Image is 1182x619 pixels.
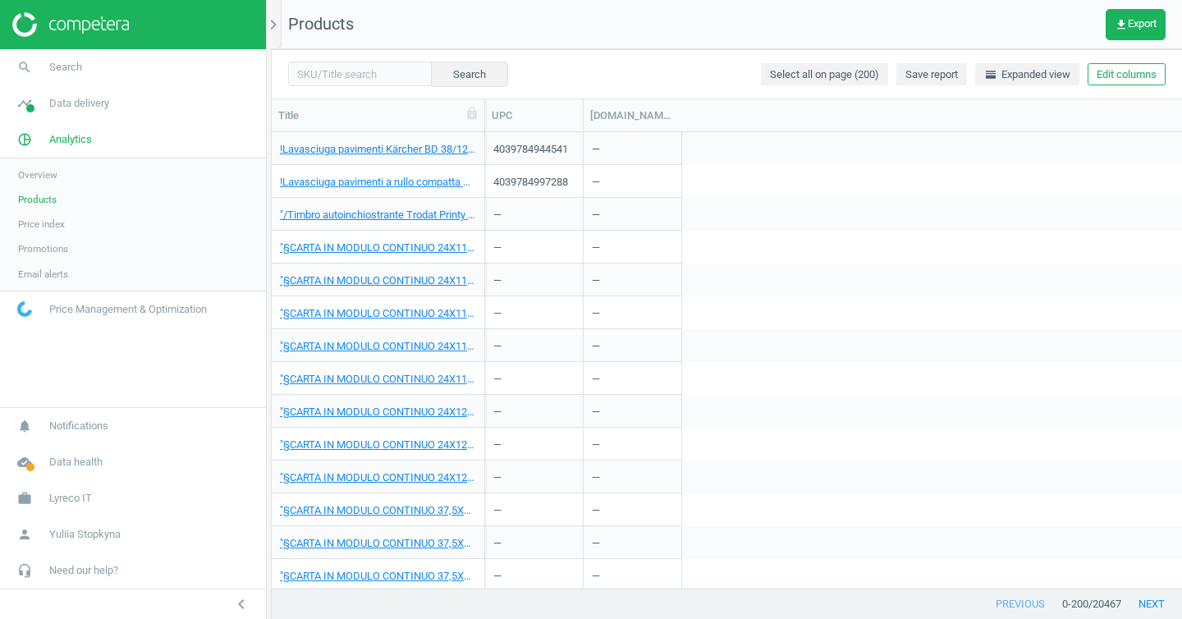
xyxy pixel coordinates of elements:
[280,208,476,222] a: "/Timbro autoinchiostrante Trodat Printy 4912 ""DISINFETTATO"" rosso", Unknown
[1115,18,1157,31] span: Export
[49,96,109,111] span: Data delivery
[18,268,68,281] span: Email alerts
[9,555,40,586] i: headset_mic
[288,14,354,34] span: Products
[1121,589,1182,619] button: next
[492,108,576,123] div: UPC
[493,142,568,163] div: 4039784944541
[9,519,40,550] i: person
[49,527,121,542] span: Yuliia Stopkyna
[493,232,575,261] div: —
[49,563,118,578] span: Need our help?
[9,52,40,83] i: search
[9,447,40,478] i: cloud_done
[280,438,476,452] a: "§CARTA IN MODULO CONTINUO 24X12""X2 53GR (2000FG) BIANCO Piste Staccabili", Unknown
[17,301,32,317] img: wGWNvw8QSZomAAAAABJRU5ErkJggg==
[592,495,673,524] div: —
[493,561,575,589] div: —
[592,364,673,392] div: —
[280,273,476,288] a: "§CARTA IN MODULO CONTINUO 24X11"" 60GR (2000FG) LF Piste Fisse", Unknown
[978,589,1062,619] button: previous
[592,429,673,458] div: —
[9,410,40,442] i: notifications
[592,462,673,491] div: —
[493,397,575,425] div: —
[592,528,673,557] div: —
[975,63,1079,86] button: horizontal_splitExpanded view
[1088,597,1121,612] span: / 20467
[1115,18,1128,31] i: get_app
[49,455,103,470] span: Data health
[280,405,476,420] a: "§CARTA IN MODULO CONTINUO 24X12"" 60GR (2000FG) LF Piste Staccabili", Unknown
[280,372,476,387] a: "§CARTA IN MODULO CONTINUO 24X11""X2 53GR (1000FG) LF Piste Staccabili", Unknown
[493,495,575,524] div: —
[592,265,673,294] div: —
[280,306,476,321] a: "§CARTA IN MODULO CONTINUO 24X11"" 60GR (2000FG) LF Piste Staccabili", Unknown
[49,302,207,317] span: Price Management & Optimization
[280,569,476,584] a: "§CARTA IN MODULO CONTINUO 37,5X11"" 70GR (2000FG) LF Piste Fisse", Unknown
[984,68,997,81] i: horizontal_split
[12,12,129,37] img: ajHJNr6hYgQAAAAASUVORK5CYII=
[592,298,673,327] div: —
[280,536,476,551] a: "§CARTA IN MODULO CONTINUO 37,5X11"" 60GR (2000FG) LF Piste Staccabili", Unknown
[280,175,476,190] a: !Lavasciuga pavimenti a rullo compatta Kärcher BR 45/22 C, 4039784997288
[592,331,673,360] div: —
[770,67,879,82] span: Select all on page (200)
[221,594,262,615] button: chevron_left
[231,594,251,614] i: chevron_left
[592,167,673,195] div: —
[18,168,57,181] span: Overview
[905,67,958,82] span: Save report
[493,298,575,327] div: —
[18,218,65,231] span: Price index
[288,62,432,86] input: SKU/Title search
[280,339,476,354] a: "§CARTA IN MODULO CONTINUO 24X11"" 70GR (2000FG) BIANCO Piste Staccabili", Unknown
[984,67,1070,82] span: Expanded view
[493,429,575,458] div: —
[49,132,92,147] span: Analytics
[431,62,508,86] button: Search
[49,60,82,75] span: Search
[9,124,40,155] i: pie_chart_outlined
[592,397,673,425] div: —
[493,265,575,294] div: —
[590,108,676,123] div: [DOMAIN_NAME](tiers)
[493,199,575,228] div: —
[896,63,967,86] button: Save report
[761,63,888,86] button: Select all on page (200)
[280,503,476,518] a: "§CARTA IN MODULO CONTINUO 37,5X11"" 60GR (2000FG) LF Piste Fisse", Unknown
[9,483,40,514] i: work
[1106,9,1166,40] button: get_appExport
[280,241,476,255] a: "§CARTA IN MODULO CONTINUO 24X11"" 60GR (2000FG) BIANCO Piste Fisse", Unknown
[592,199,673,228] div: —
[272,132,1182,588] div: grid
[493,528,575,557] div: —
[493,331,575,360] div: —
[280,470,476,485] a: "§CARTA IN MODULO CONTINUO 24X12""X3 53GR (750FG) BIANCO Piste Staccabili", Unknown
[592,134,673,163] div: —
[592,561,673,589] div: —
[49,491,92,506] span: Lyreco IT
[493,175,568,195] div: 4039784997288
[18,242,68,255] span: Promotions
[263,15,283,34] i: chevron_right
[1088,63,1166,86] button: Edit columns
[493,462,575,491] div: —
[592,232,673,261] div: —
[1062,597,1088,612] span: 0 - 200
[49,419,108,433] span: Notifications
[278,108,478,123] div: Title
[280,142,476,157] a: !Lavasciuga pavimenti Kärcher BD 38/12 C, 4039784944541
[493,364,575,392] div: —
[18,193,57,206] span: Products
[9,88,40,119] i: timeline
